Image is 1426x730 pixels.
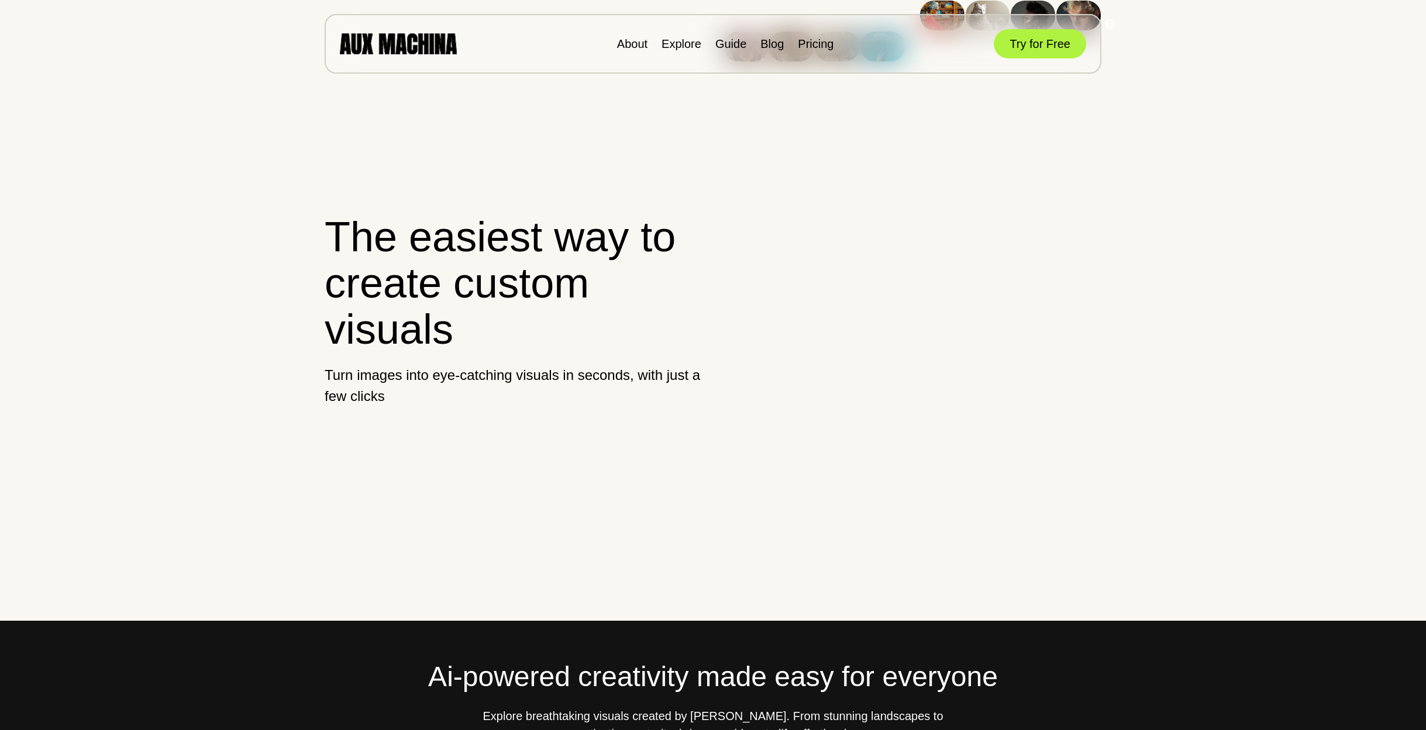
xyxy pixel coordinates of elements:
h1: The easiest way to create custom visuals [325,214,703,353]
a: Pricing [798,37,833,50]
button: Try for Free [994,29,1086,58]
a: Blog [760,37,784,50]
img: AUX MACHINA [340,33,457,54]
p: Turn images into eye-catching visuals in seconds, with just a few clicks [325,365,703,407]
a: About [617,37,647,50]
h2: Ai-powered creativity made easy for everyone [325,656,1101,698]
a: Guide [715,37,746,50]
a: Explore [662,37,701,50]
